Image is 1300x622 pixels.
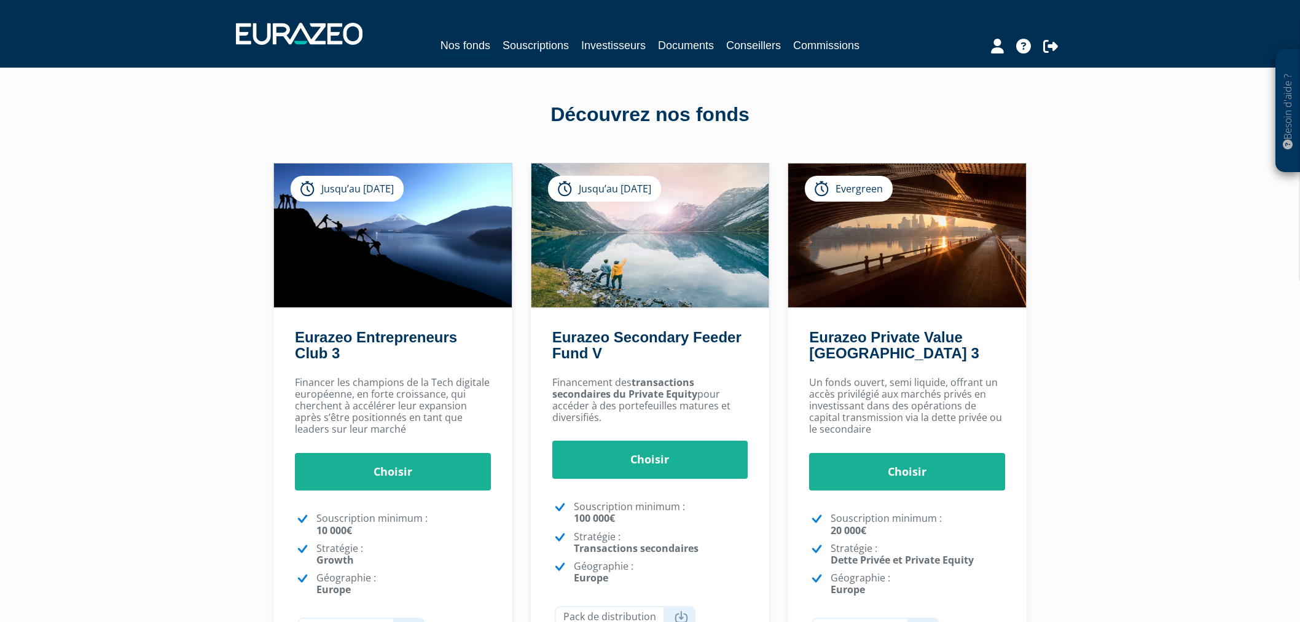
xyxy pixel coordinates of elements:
p: Un fonds ouvert, semi liquide, offrant un accès privilégié aux marchés privés en investissant dan... [809,377,1005,436]
img: Eurazeo Private Value Europe 3 [788,163,1026,307]
strong: 10 000€ [316,524,352,537]
strong: Growth [316,553,354,567]
strong: Europe [316,583,351,596]
a: Choisir [809,453,1005,491]
p: Géographie : [316,572,491,596]
p: Financer les champions de la Tech digitale européenne, en forte croissance, qui cherchent à accél... [295,377,491,436]
img: 1732889491-logotype_eurazeo_blanc_rvb.png [236,23,362,45]
strong: 20 000€ [831,524,866,537]
p: Financement des pour accéder à des portefeuilles matures et diversifiés. [552,377,748,424]
p: Stratégie : [574,531,748,554]
p: Géographie : [574,561,748,584]
div: Evergreen [805,176,893,202]
a: Nos fonds [441,37,490,56]
strong: Transactions secondaires [574,541,699,555]
p: Souscription minimum : [316,513,491,536]
a: Eurazeo Private Value [GEOGRAPHIC_DATA] 3 [809,329,979,361]
p: Souscription minimum : [831,513,1005,536]
p: Stratégie : [831,543,1005,566]
div: Découvrez nos fonds [300,101,1000,129]
strong: Europe [831,583,865,596]
a: Choisir [552,441,748,479]
strong: 100 000€ [574,511,615,525]
p: Stratégie : [316,543,491,566]
a: Conseillers [726,37,781,54]
img: Eurazeo Entrepreneurs Club 3 [274,163,512,307]
a: Eurazeo Entrepreneurs Club 3 [295,329,457,361]
a: Choisir [295,453,491,491]
strong: Dette Privée et Private Equity [831,553,974,567]
a: Investisseurs [581,37,646,54]
p: Souscription minimum : [574,501,748,524]
a: Commissions [793,37,859,54]
p: Besoin d'aide ? [1281,56,1295,167]
strong: Europe [574,571,608,585]
strong: transactions secondaires du Private Equity [552,376,697,401]
a: Documents [658,37,714,54]
img: Eurazeo Secondary Feeder Fund V [531,163,769,307]
p: Géographie : [831,572,1005,596]
a: Souscriptions [503,37,569,54]
a: Eurazeo Secondary Feeder Fund V [552,329,742,361]
div: Jusqu’au [DATE] [548,176,661,202]
div: Jusqu’au [DATE] [291,176,404,202]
